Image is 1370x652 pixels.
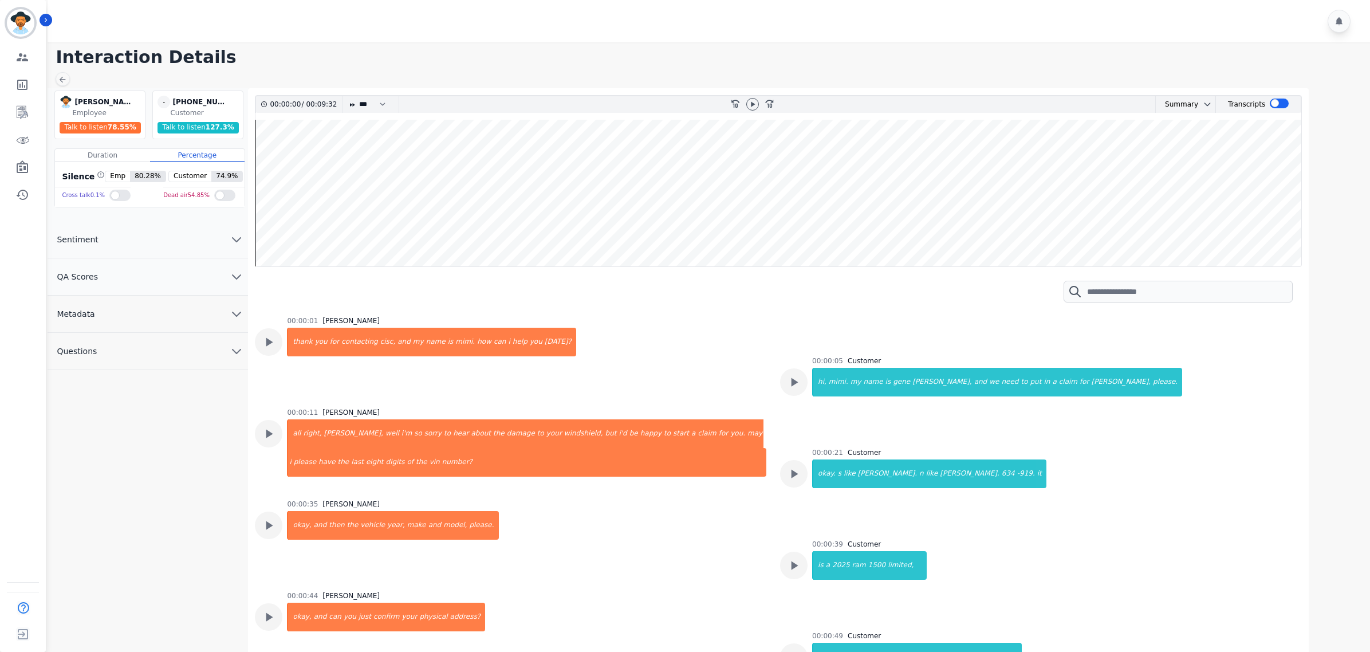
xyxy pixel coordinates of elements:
[48,271,107,282] span: QA Scores
[639,419,663,448] div: happy
[163,187,210,204] div: Dead air 54.85 %
[1228,96,1265,113] div: Transcripts
[746,419,763,448] div: may
[322,419,384,448] div: [PERSON_NAME],
[825,551,831,580] div: a
[857,459,919,488] div: [PERSON_NAME].
[385,448,406,477] div: digits
[442,511,468,540] div: model,
[1019,368,1029,396] div: to
[831,551,851,580] div: 2025
[1152,368,1182,396] div: please.
[322,591,380,600] div: [PERSON_NAME]
[939,459,1001,488] div: [PERSON_NAME].
[270,96,340,113] div: /
[887,551,927,580] div: limited,
[328,603,342,631] div: can
[130,171,166,182] span: 80.28 %
[48,345,106,357] span: Questions
[418,603,448,631] div: physical
[536,419,545,448] div: to
[406,448,415,477] div: of
[1029,368,1042,396] div: put
[718,419,730,448] div: for
[1001,459,1016,488] div: 634
[314,328,329,356] div: you
[56,47,1370,68] h1: Interaction Details
[230,344,243,358] svg: chevron down
[329,328,341,356] div: for
[884,368,892,396] div: is
[230,307,243,321] svg: chevron down
[849,368,863,396] div: my
[663,419,672,448] div: to
[425,328,447,356] div: name
[973,368,989,396] div: and
[1156,96,1198,113] div: Summary
[843,459,857,488] div: like
[493,328,507,356] div: can
[468,511,498,540] div: please.
[545,419,563,448] div: your
[544,328,576,356] div: [DATE]?
[441,448,766,477] div: number?
[322,500,380,509] div: [PERSON_NAME]
[812,356,843,366] div: 00:00:05
[867,551,887,580] div: 1500
[423,419,443,448] div: sorry
[628,419,639,448] div: be
[476,328,493,356] div: how
[328,511,345,540] div: then
[400,603,418,631] div: your
[105,171,130,182] span: Emp
[848,356,881,366] div: Customer
[813,459,837,488] div: okay.
[452,419,470,448] div: hear
[206,123,234,131] span: 127.3 %
[158,96,170,108] span: -
[230,270,243,284] svg: chevron down
[617,419,628,448] div: i'd
[918,459,925,488] div: n
[507,328,511,356] div: i
[1016,459,1036,488] div: -919.
[696,419,717,448] div: claim
[287,591,318,600] div: 00:00:44
[55,149,149,162] div: Duration
[60,171,105,182] div: Silence
[288,448,292,477] div: i
[287,500,318,509] div: 00:00:35
[337,448,351,477] div: the
[563,419,604,448] div: windshield,
[172,96,230,108] div: [PHONE_NUMBER]
[1051,368,1057,396] div: a
[851,551,867,580] div: ram
[729,419,746,448] div: you.
[211,171,242,182] span: 74.9 %
[828,368,849,396] div: mimi.
[1198,100,1212,109] button: chevron down
[350,448,365,477] div: last
[108,123,136,131] span: 78.55 %
[406,511,427,540] div: make
[892,368,911,396] div: gene
[48,221,248,258] button: Sentiment chevron down
[812,631,843,641] div: 00:00:49
[288,603,312,631] div: okay,
[413,419,423,448] div: so
[230,233,243,246] svg: chevron down
[379,328,397,356] div: cisc,
[288,419,302,448] div: all
[169,171,211,182] span: Customer
[492,419,506,448] div: the
[447,328,455,356] div: is
[62,187,105,204] div: Cross talk 0.1 %
[384,419,400,448] div: well
[415,448,428,477] div: the
[506,419,536,448] div: damage
[427,511,443,540] div: and
[288,511,312,540] div: okay,
[396,328,412,356] div: and
[317,448,336,477] div: have
[270,96,301,113] div: 00:00:00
